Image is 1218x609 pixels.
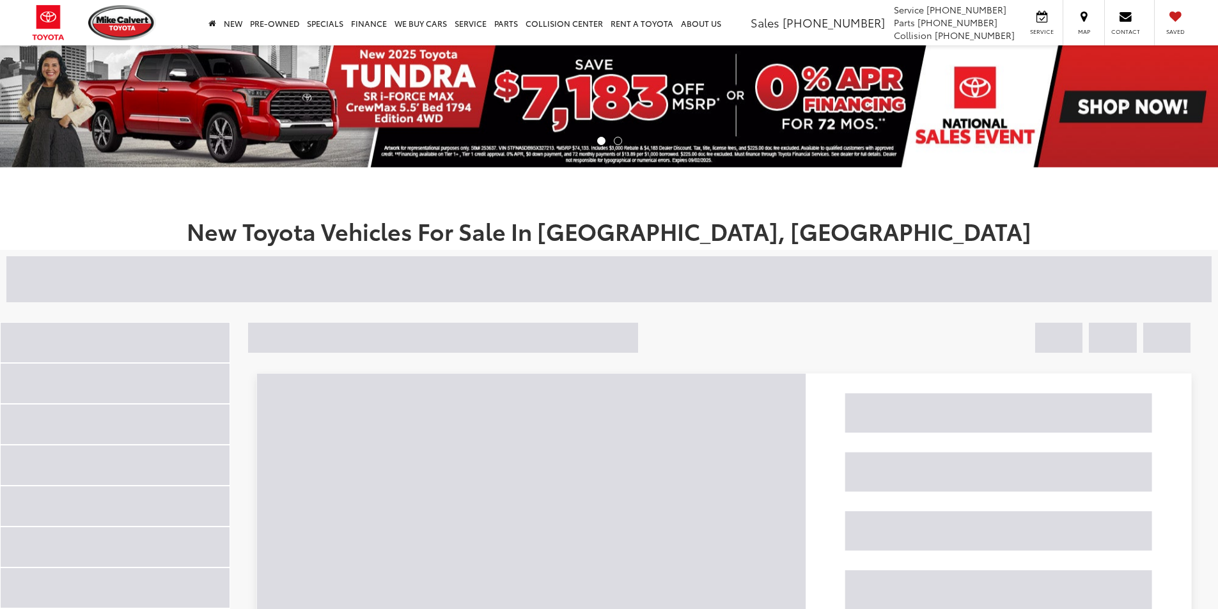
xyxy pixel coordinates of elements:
span: Collision [894,29,932,42]
span: Map [1070,27,1098,36]
span: Service [1027,27,1056,36]
span: Service [894,3,924,16]
span: [PHONE_NUMBER] [935,29,1015,42]
span: Sales [751,14,779,31]
span: [PHONE_NUMBER] [926,3,1006,16]
span: [PHONE_NUMBER] [917,16,997,29]
span: Parts [894,16,915,29]
span: Saved [1161,27,1189,36]
img: Mike Calvert Toyota [88,5,156,40]
span: Contact [1111,27,1140,36]
span: [PHONE_NUMBER] [783,14,885,31]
